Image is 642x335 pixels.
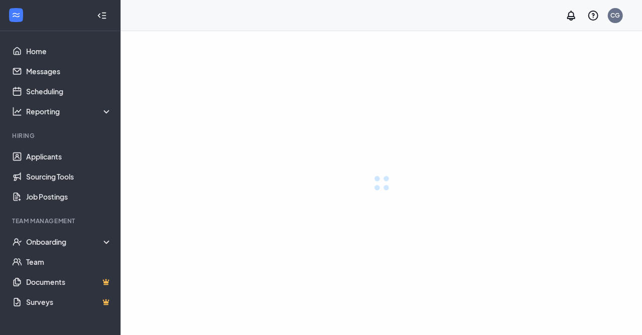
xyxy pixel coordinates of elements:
a: Applicants [26,146,112,166]
svg: WorkstreamLogo [11,10,21,20]
div: Team Management [12,217,110,225]
a: Job Postings [26,187,112,207]
a: SurveysCrown [26,292,112,312]
a: Scheduling [26,81,112,101]
svg: Notifications [565,10,577,22]
svg: Collapse [97,11,107,21]
a: DocumentsCrown [26,272,112,292]
div: Reporting [26,106,112,116]
svg: QuestionInfo [587,10,599,22]
div: CG [610,11,620,20]
div: Hiring [12,131,110,140]
a: Team [26,252,112,272]
a: Messages [26,61,112,81]
svg: Analysis [12,106,22,116]
div: Onboarding [26,237,112,247]
a: Sourcing Tools [26,166,112,187]
svg: UserCheck [12,237,22,247]
a: Home [26,41,112,61]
